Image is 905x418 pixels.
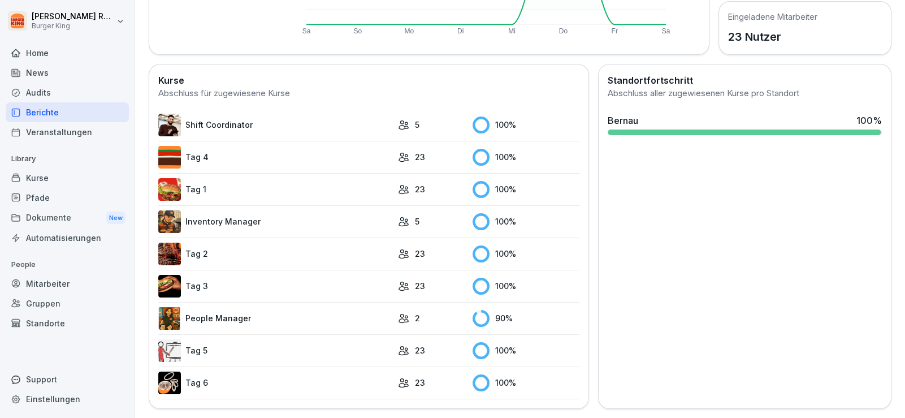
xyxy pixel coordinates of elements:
p: People [6,256,129,274]
a: Einstellungen [6,389,129,409]
text: Sa [302,27,311,35]
p: 5 [415,216,419,227]
a: Inventory Manager [158,210,392,233]
p: 23 Nutzer [728,28,817,45]
div: Abschluss aller zugewiesenen Kurse pro Standort [608,87,882,100]
p: [PERSON_NAME] Rohrich [32,12,114,21]
div: 100 % [473,149,579,166]
div: Abschluss für zugewiesene Kurse [158,87,579,100]
a: News [6,63,129,83]
p: 5 [415,119,419,131]
text: Mi [508,27,516,35]
div: New [106,212,125,225]
img: kxzo5hlrfunza98hyv09v55a.png [158,178,181,201]
img: hzkj8u8nkg09zk50ub0d0otk.png [158,243,181,265]
p: 23 [415,183,425,195]
text: Fr [611,27,617,35]
div: Support [6,369,129,389]
a: Tag 3 [158,275,392,298]
a: Tag 2 [158,243,392,265]
div: Dokumente [6,208,129,229]
text: Mo [404,27,414,35]
img: xc3x9m9uz5qfs93t7kmvoxs4.png [158,307,181,330]
a: Shift Coordinator [158,114,392,136]
p: 2 [415,312,420,324]
a: Tag 4 [158,146,392,169]
img: cq6tslmxu1pybroki4wxmcwi.png [158,275,181,298]
text: Sa [661,27,670,35]
div: 100 % [473,374,579,391]
div: 100 % [473,213,579,230]
a: Bernau100% [603,109,886,140]
div: 90 % [473,310,579,327]
a: Mitarbeiter [6,274,129,294]
a: Tag 5 [158,339,392,362]
p: Burger King [32,22,114,30]
div: 100 % [473,245,579,262]
a: Tag 6 [158,372,392,394]
text: Di [457,27,464,35]
a: Pfade [6,188,129,208]
a: DokumenteNew [6,208,129,229]
a: Automatisierungen [6,228,129,248]
div: 100 % [473,342,579,359]
img: vy1vuzxsdwx3e5y1d1ft51l0.png [158,339,181,362]
a: Tag 1 [158,178,392,201]
div: Bernau [608,114,638,127]
p: Library [6,150,129,168]
img: a35kjdk9hf9utqmhbz0ibbvi.png [158,146,181,169]
div: 100 % [473,117,579,133]
div: 100 % [856,114,882,127]
text: So [353,27,362,35]
h2: Kurse [158,74,579,87]
p: 23 [415,248,425,260]
p: 23 [415,377,425,389]
p: 23 [415,280,425,292]
img: rvamvowt7cu6mbuhfsogl0h5.png [158,372,181,394]
a: Audits [6,83,129,102]
a: Berichte [6,102,129,122]
img: o1h5p6rcnzw0lu1jns37xjxx.png [158,210,181,233]
a: People Manager [158,307,392,330]
div: 100 % [473,278,579,295]
a: Home [6,43,129,63]
text: Do [558,27,568,35]
div: 100 % [473,181,579,198]
img: q4kvd0p412g56irxfxn6tm8s.png [158,114,181,136]
a: Veranstaltungen [6,122,129,142]
p: 23 [415,151,425,163]
h5: Eingeladene Mitarbeiter [728,11,817,23]
h2: Standortfortschritt [608,74,882,87]
p: 23 [415,344,425,356]
a: Kurse [6,168,129,188]
a: Standorte [6,313,129,333]
a: Gruppen [6,294,129,313]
